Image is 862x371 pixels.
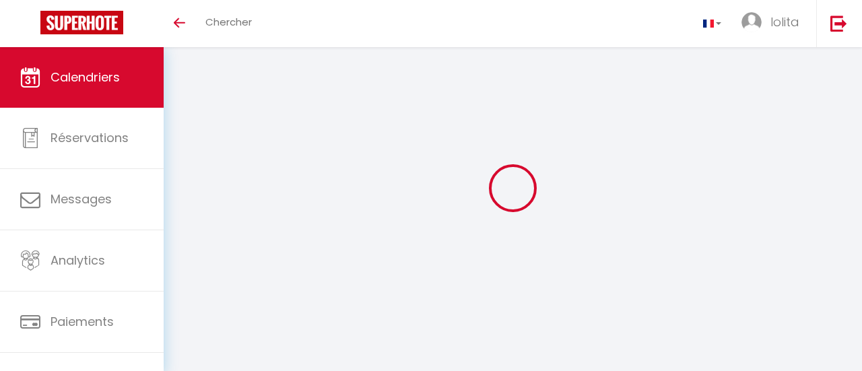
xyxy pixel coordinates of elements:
span: Réservations [51,129,129,146]
span: lolita [770,13,799,30]
span: Calendriers [51,69,120,86]
img: Super Booking [40,11,123,34]
span: Paiements [51,313,114,330]
span: Chercher [205,15,252,29]
span: Messages [51,191,112,207]
img: logout [830,15,847,32]
span: Analytics [51,252,105,269]
img: ... [741,12,762,32]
